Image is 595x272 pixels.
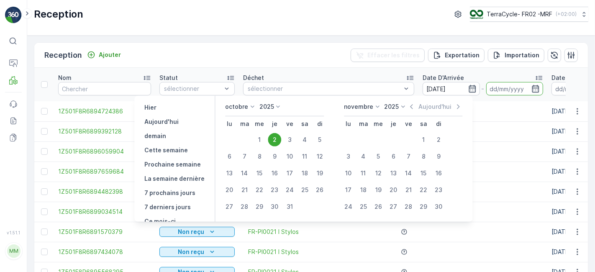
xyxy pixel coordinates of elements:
[252,116,267,131] th: mercredi
[141,174,208,184] button: La semaine dernière
[58,74,72,82] p: Nom
[144,217,176,226] p: Ce mois-ci
[44,49,82,61] p: Reception
[268,167,281,180] div: 16
[223,183,236,197] div: 20
[351,49,425,62] button: Effacer les filtres
[387,150,400,163] div: 6
[41,249,48,255] div: Toggle Row Selected
[223,167,236,180] div: 13
[313,183,326,197] div: 26
[387,200,400,213] div: 27
[386,116,401,131] th: jeudi
[283,200,296,213] div: 31
[58,248,151,256] a: 1Z501F8R6897434078
[432,183,445,197] div: 23
[58,107,151,115] a: 1Z501F8R6894724386
[178,248,205,256] p: Non reçu
[268,133,281,146] div: 2
[144,160,201,169] p: Prochaine semaine
[141,131,169,141] button: demain
[159,227,235,237] button: Non reçu
[487,10,552,18] p: TerraCycle- FR02 -MRF
[371,116,386,131] th: mercredi
[223,200,236,213] div: 27
[253,183,266,197] div: 22
[238,150,251,163] div: 7
[243,74,264,82] p: Déchet
[41,128,48,135] div: Toggle Row Selected
[238,200,251,213] div: 28
[417,200,430,213] div: 29
[482,84,485,94] p: -
[141,188,199,198] button: 7 prochains jours
[387,167,400,180] div: 13
[431,116,446,131] th: dimanche
[144,146,188,154] p: Cette semaine
[401,116,416,131] th: vendredi
[268,200,281,213] div: 30
[417,150,430,163] div: 8
[372,200,385,213] div: 26
[283,167,296,180] div: 17
[58,82,151,95] input: Chercher
[253,133,266,146] div: 1
[144,132,166,140] p: demain
[141,216,179,226] button: Ce mois-ci
[248,228,299,236] a: FR-PI0021 I Stylos
[58,187,151,196] span: 1Z501F8R6894482398
[283,183,296,197] div: 24
[313,150,326,163] div: 12
[402,183,415,197] div: 21
[5,7,22,23] img: logo
[298,150,311,163] div: 11
[486,82,544,95] input: dd/mm/yyyy
[144,103,156,112] p: Hier
[41,188,48,195] div: Toggle Row Selected
[58,147,151,156] a: 1Z501F8R6896059904
[268,150,281,163] div: 9
[5,237,22,265] button: MM
[58,167,151,176] span: 1Z501F8R6897659684
[556,11,577,18] p: ( +02:00 )
[282,116,297,131] th: vendredi
[58,228,151,236] a: 1Z501F8R6891570379
[141,145,191,155] button: Cette semaine
[402,167,415,180] div: 14
[372,183,385,197] div: 19
[248,85,401,93] p: sélectionner
[41,168,48,175] div: Toggle Row Selected
[341,183,355,197] div: 17
[99,51,121,59] p: Ajouter
[283,133,296,146] div: 3
[237,116,252,131] th: mardi
[225,103,248,111] p: octobre
[159,74,178,82] p: Statut
[372,150,385,163] div: 5
[356,167,370,180] div: 11
[144,189,195,197] p: 7 prochains jours
[298,167,311,180] div: 18
[470,10,483,19] img: terracycle.png
[248,248,299,256] a: FR-PI0021 I Stylos
[432,167,445,180] div: 16
[387,183,400,197] div: 20
[341,167,355,180] div: 10
[298,133,311,146] div: 4
[178,228,205,236] p: Non reçu
[341,200,355,213] div: 24
[259,103,274,111] p: 2025
[423,82,480,95] input: dd/mm/yyyy
[141,202,194,212] button: 7 derniers jours
[223,150,236,163] div: 6
[41,108,48,115] div: Toggle Row Selected
[222,116,237,131] th: lundi
[356,116,371,131] th: mardi
[7,244,21,258] div: MM
[58,208,151,216] span: 1Z501F8R6899034514
[41,208,48,215] div: Toggle Row Selected
[84,50,124,60] button: Ajouter
[253,200,266,213] div: 29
